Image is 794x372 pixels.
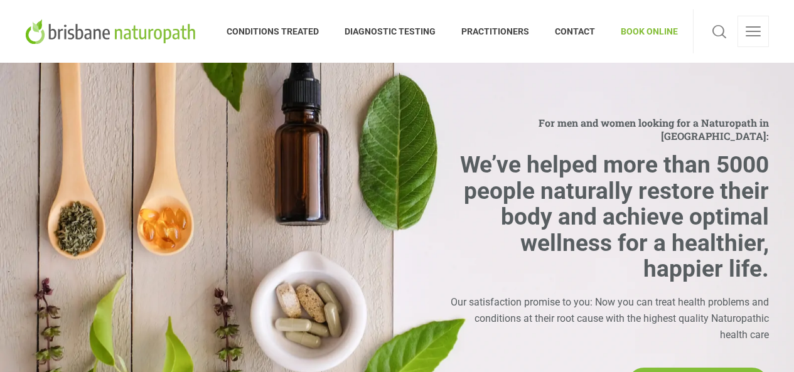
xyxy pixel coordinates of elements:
div: Our satisfaction promise to you: Now you can treat health problems and conditions at their root c... [448,294,769,343]
span: CONDITIONS TREATED [227,21,332,41]
a: DIAGNOSTIC TESTING [332,9,449,53]
a: CONTACT [542,9,608,53]
span: For men and women looking for a Naturopath in [GEOGRAPHIC_DATA]: [448,116,769,142]
a: Search [709,16,730,47]
a: PRACTITIONERS [449,9,542,53]
h2: We’ve helped more than 5000 people naturally restore their body and achieve optimal wellness for ... [448,152,769,282]
span: BOOK ONLINE [608,21,678,41]
img: Brisbane Naturopath [25,19,200,44]
a: CONDITIONS TREATED [227,9,332,53]
a: BOOK ONLINE [608,9,678,53]
a: Brisbane Naturopath [25,9,200,53]
span: PRACTITIONERS [449,21,542,41]
span: CONTACT [542,21,608,41]
span: DIAGNOSTIC TESTING [332,21,449,41]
